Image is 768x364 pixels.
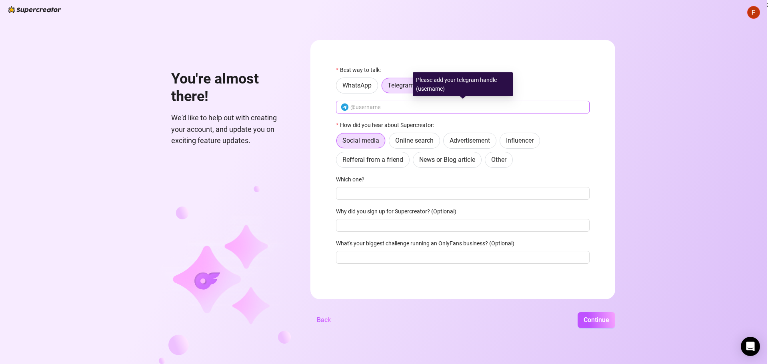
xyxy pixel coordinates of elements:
[336,251,590,264] input: What's your biggest challenge running an OnlyFans business? (Optional)
[584,316,609,324] span: Continue
[336,187,590,200] input: Which one?
[388,82,414,89] span: Telegram
[578,312,615,328] button: Continue
[336,239,520,248] label: What's your biggest challenge running an OnlyFans business? (Optional)
[342,82,372,89] span: WhatsApp
[506,137,534,144] span: Influencer
[741,337,760,356] div: Open Intercom Messenger
[342,137,379,144] span: Social media
[317,316,331,324] span: Back
[450,137,490,144] span: Advertisement
[491,156,506,163] span: Other
[336,66,386,74] label: Best way to talk:
[350,103,585,111] input: @username
[748,6,760,18] img: ACg8ocLwh0u5qJBdpXSNPkgrVfhgkOsIS62zqVPx7AOjox_cRRPcEg=s96-c
[342,156,403,163] span: Refferal from a friend
[171,70,291,105] h1: You're almost there!
[310,312,337,328] button: Back
[171,112,291,146] span: We'd like to help out with creating your account, and update you on exciting feature updates.
[395,137,434,144] span: Online search
[336,207,462,216] label: Why did you sign up for Supercreator? (Optional)
[336,219,590,232] input: Why did you sign up for Supercreator? (Optional)
[336,175,370,184] label: Which one?
[8,6,61,13] img: logo
[413,72,513,96] div: Please add your telegram handle (username)
[336,121,439,129] label: How did you hear about Supercreator:
[419,156,475,163] span: News or Blog article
